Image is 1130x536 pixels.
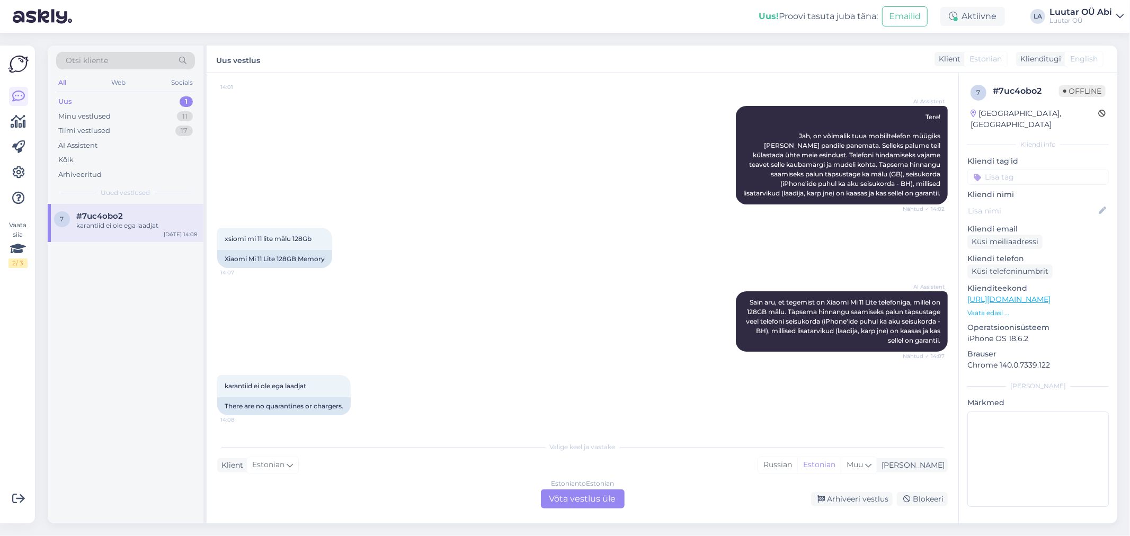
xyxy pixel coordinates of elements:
div: [GEOGRAPHIC_DATA], [GEOGRAPHIC_DATA] [971,108,1098,130]
span: English [1070,53,1098,65]
div: karantiid ei ole ega laadjat [76,221,197,230]
span: karantiid ei ole ega laadjat [225,382,306,390]
span: Sain aru, et tegemist on Xiaomi Mi 11 Lite telefoniga, millel on 128GB mälu. Täpsema hinnangu saa... [746,298,942,344]
div: [DATE] 14:08 [164,230,197,238]
div: Valige keel ja vastake [217,442,948,452]
div: Arhiveeritud [58,169,102,180]
p: Kliendi nimi [967,189,1109,200]
div: Kõik [58,155,74,165]
div: There are no quarantines or chargers. [217,397,351,415]
div: Luutar OÜ Abi [1049,8,1112,16]
p: Klienditeekond [967,283,1109,294]
p: Märkmed [967,397,1109,408]
div: Tiimi vestlused [58,126,110,136]
p: Kliendi tag'id [967,156,1109,167]
span: Offline [1059,85,1106,97]
div: Aktiivne [940,7,1005,26]
span: Estonian [252,459,284,471]
input: Lisa nimi [968,205,1097,217]
p: iPhone OS 18.6.2 [967,333,1109,344]
div: [PERSON_NAME] [877,460,945,471]
button: Emailid [882,6,928,26]
span: 14:07 [220,269,260,276]
p: Operatsioonisüsteem [967,322,1109,333]
div: LA [1030,9,1045,24]
div: Võta vestlus üle [541,489,625,508]
div: AI Assistent [58,140,97,151]
div: 11 [177,111,193,122]
div: Russian [758,457,797,473]
span: 7 [977,88,981,96]
div: # 7uc4obo2 [993,85,1059,97]
div: Luutar OÜ [1049,16,1112,25]
div: Küsi telefoninumbrit [967,264,1053,279]
span: AI Assistent [905,283,945,291]
span: #7uc4obo2 [76,211,123,221]
div: 17 [175,126,193,136]
span: Uued vestlused [101,188,150,198]
span: Nähtud ✓ 14:07 [903,352,945,360]
div: Xiaomi Mi 11 Lite 128GB Memory [217,250,332,268]
div: Estonian [797,457,841,473]
div: Blokeeri [897,492,948,506]
div: Arhiveeri vestlus [811,492,893,506]
input: Lisa tag [967,169,1109,185]
div: [PERSON_NAME] [967,381,1109,391]
div: Socials [169,76,195,90]
p: Kliendi telefon [967,253,1109,264]
div: 2 / 3 [8,258,28,268]
label: Uus vestlus [216,52,260,66]
span: 7 [60,215,64,223]
p: Chrome 140.0.7339.122 [967,360,1109,371]
span: xsiomi mi 11 lite mälu 128Gb [225,235,312,243]
span: Nähtud ✓ 14:02 [903,205,945,213]
a: Luutar OÜ AbiLuutar OÜ [1049,8,1124,25]
span: Tere! Jah, on võimalik tuua mobiiltelefon müügiks [PERSON_NAME] pandile panemata. Selleks palume ... [743,113,942,197]
p: Kliendi email [967,224,1109,235]
div: Estonian to Estonian [551,479,614,488]
p: Vaata edasi ... [967,308,1109,318]
div: Uus [58,96,72,107]
span: AI Assistent [905,97,945,105]
p: Brauser [967,349,1109,360]
span: Muu [847,460,863,469]
div: Vaata siia [8,220,28,268]
span: 14:01 [220,83,260,91]
div: Klienditugi [1016,53,1061,65]
span: Estonian [969,53,1002,65]
div: Web [110,76,128,90]
div: 1 [180,96,193,107]
div: Küsi meiliaadressi [967,235,1043,249]
div: Klient [935,53,960,65]
div: Kliendi info [967,140,1109,149]
img: Askly Logo [8,54,29,74]
div: Klient [217,460,243,471]
div: Minu vestlused [58,111,111,122]
span: Otsi kliente [66,55,108,66]
a: [URL][DOMAIN_NAME] [967,294,1051,304]
span: 14:08 [220,416,260,424]
div: All [56,76,68,90]
div: Proovi tasuta juba täna: [759,10,878,23]
b: Uus! [759,11,779,21]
